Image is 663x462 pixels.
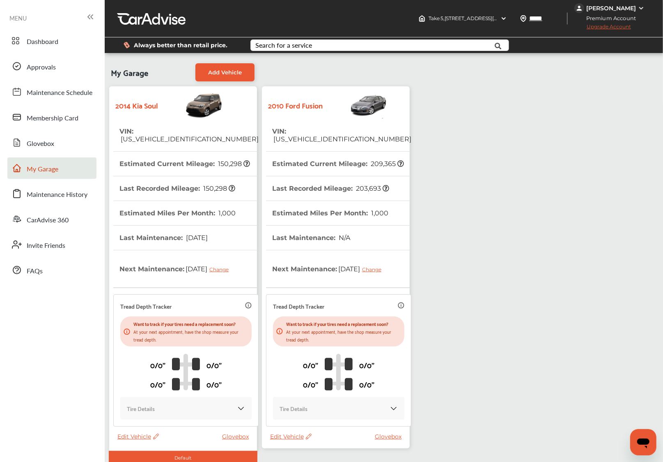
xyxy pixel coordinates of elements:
[119,226,208,250] th: Last Maintenance :
[7,157,96,179] a: My Garage
[27,113,78,124] span: Membership Card
[127,404,155,413] p: Tire Details
[355,185,389,192] span: 203,693
[237,404,245,413] img: KOKaJQAAAABJRU5ErkJggg==
[27,88,92,98] span: Maintenance Schedule
[638,5,645,12] img: WGsFRI8htEPBVLJbROoPRyZpYNWhNONpIPPETTm6eUC0GeLEiAAAAAElFTkSuQmCC
[209,266,233,273] div: Change
[7,30,96,51] a: Dashboard
[7,106,96,128] a: Membership Card
[206,378,222,390] p: 0/0"
[27,37,58,47] span: Dashboard
[150,358,165,371] p: 0/0"
[119,152,250,176] th: Estimated Current Mileage :
[359,358,374,371] p: 0/0"
[375,433,406,440] a: Glovebox
[500,15,507,22] img: header-down-arrow.9dd2ce7d.svg
[272,152,404,176] th: Estimated Current Mileage :
[117,433,159,440] span: Edit Vehicle
[119,176,235,201] th: Last Recorded Mileage :
[255,42,312,49] div: Search for a service
[567,12,568,25] img: header-divider.bc55588e.svg
[27,164,58,175] span: My Garage
[7,55,96,77] a: Approvals
[7,234,96,255] a: Invite Friends
[206,358,222,371] p: 0/0"
[272,201,388,225] th: Estimated Miles Per Month :
[7,208,96,230] a: CarAdvise 360
[124,42,130,49] img: dollor_label_vector.a70140d1.svg
[119,201,236,225] th: Estimated Miles Per Month :
[273,301,324,311] p: Tread Depth Tracker
[359,378,374,390] p: 0/0"
[272,119,411,151] th: VIN :
[133,320,248,328] p: Want to track if your tires need a replacement soon?
[185,234,208,242] span: [DATE]
[325,353,353,390] img: tire_track_logo.b900bcbc.svg
[323,90,388,119] img: Vehicle
[272,250,388,287] th: Next Maintenance :
[390,404,398,413] img: KOKaJQAAAABJRU5ErkJggg==
[574,3,584,13] img: jVpblrzwTbfkPYzPPzSLxeg0AAAAASUVORK5CYII=
[150,378,165,390] p: 0/0"
[119,250,235,287] th: Next Maintenance :
[27,189,87,200] span: Maintenance History
[270,433,312,440] span: Edit Vehicle
[119,135,259,143] span: [US_VEHICLE_IDENTIFICATION_NUMBER]
[286,328,401,343] p: At your next appointment, have the shop measure your tread depth.
[27,240,65,251] span: Invite Friends
[222,433,253,440] a: Glovebox
[133,328,248,343] p: At your next appointment, have the shop measure your tread depth.
[208,69,242,76] span: Add Vehicle
[134,42,227,48] span: Always better than retail price.
[429,15,610,21] span: Take 5 , [STREET_ADDRESS][PERSON_NAME] [GEOGRAPHIC_DATA] , FL 33563
[272,135,411,143] span: [US_VEHICLE_IDENTIFICATION_NUMBER]
[286,320,401,328] p: Want to track if your tires need a replacement soon?
[7,132,96,153] a: Glovebox
[27,139,54,149] span: Glovebox
[303,378,318,390] p: 0/0"
[630,429,656,455] iframe: Button to launch messaging window
[184,259,235,279] span: [DATE]
[362,266,385,273] div: Change
[303,358,318,371] p: 0/0"
[27,215,69,226] span: CarAdvise 360
[419,15,425,22] img: header-home-logo.8d720a4f.svg
[202,185,235,192] span: 150,298
[369,160,404,168] span: 209,365
[7,259,96,281] a: FAQs
[115,99,158,111] strong: 2014 Kia Soul
[7,81,96,102] a: Maintenance Schedule
[27,266,43,277] span: FAQs
[217,160,250,168] span: 150,298
[370,209,388,217] span: 1,000
[272,226,350,250] th: Last Maintenance :
[337,234,350,242] span: N/A
[195,63,255,81] a: Add Vehicle
[574,23,631,34] span: Upgrade Account
[7,183,96,204] a: Maintenance History
[586,5,636,12] div: [PERSON_NAME]
[119,119,259,151] th: VIN :
[120,301,172,311] p: Tread Depth Tracker
[575,14,642,23] span: Premium Account
[111,63,148,81] span: My Garage
[337,259,388,279] span: [DATE]
[268,99,323,111] strong: 2010 Ford Fusion
[272,176,389,201] th: Last Recorded Mileage :
[9,15,27,21] span: MENU
[520,15,527,22] img: location_vector.a44bc228.svg
[158,90,223,119] img: Vehicle
[27,62,56,73] span: Approvals
[172,353,200,390] img: tire_track_logo.b900bcbc.svg
[280,404,307,413] p: Tire Details
[217,209,236,217] span: 1,000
